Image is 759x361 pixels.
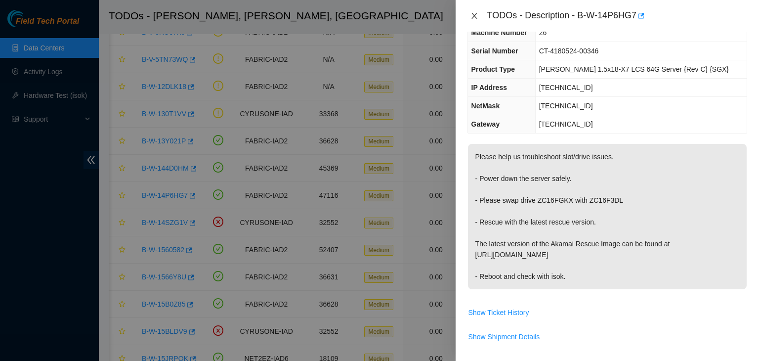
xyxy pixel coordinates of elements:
span: Serial Number [471,47,518,55]
span: Gateway [471,120,500,128]
button: Show Shipment Details [468,329,541,345]
span: NetMask [471,102,500,110]
span: 26 [539,29,547,37]
div: TODOs - Description - B-W-14P6HG7 [487,8,747,24]
span: CT-4180524-00346 [539,47,599,55]
span: Show Shipment Details [468,331,540,342]
span: Product Type [471,65,515,73]
button: Close [467,11,481,21]
span: close [470,12,478,20]
span: [TECHNICAL_ID] [539,102,593,110]
span: [PERSON_NAME] 1.5x18-X7 LCS 64G Server {Rev C} {SGX} [539,65,729,73]
span: Machine Number [471,29,527,37]
p: Please help us troubleshoot slot/drive issues. - Power down the server safely. - Please swap driv... [468,144,747,289]
span: [TECHNICAL_ID] [539,120,593,128]
button: Show Ticket History [468,305,530,320]
span: IP Address [471,84,507,91]
span: [TECHNICAL_ID] [539,84,593,91]
span: Show Ticket History [468,307,529,318]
